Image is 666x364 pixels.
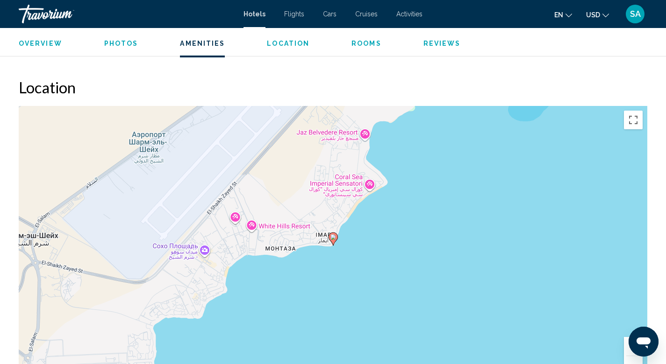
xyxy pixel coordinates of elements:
span: Rooms [351,40,381,47]
span: en [554,11,563,19]
span: Overview [19,40,62,47]
h2: Location [19,78,647,97]
span: SA [630,9,641,19]
a: Hotels [243,10,265,18]
button: Location [267,39,309,48]
span: Photos [104,40,138,47]
button: User Menu [623,4,647,24]
a: Travorium [19,5,234,23]
button: Reviews [423,39,461,48]
span: Amenities [180,40,225,47]
a: Cars [323,10,337,18]
button: Rooms [351,39,381,48]
a: Cruises [355,10,378,18]
span: Reviews [423,40,461,47]
button: Change currency [586,8,609,21]
a: Flights [284,10,304,18]
span: USD [586,11,600,19]
button: Overview [19,39,62,48]
iframe: Кнопка запуска окна обмена сообщениями [629,327,659,357]
button: Включить полноэкранный режим [624,111,643,129]
button: Photos [104,39,138,48]
button: Change language [554,8,572,21]
span: Location [267,40,309,47]
button: Увеличить [624,337,643,356]
a: Activities [396,10,423,18]
button: Amenities [180,39,225,48]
